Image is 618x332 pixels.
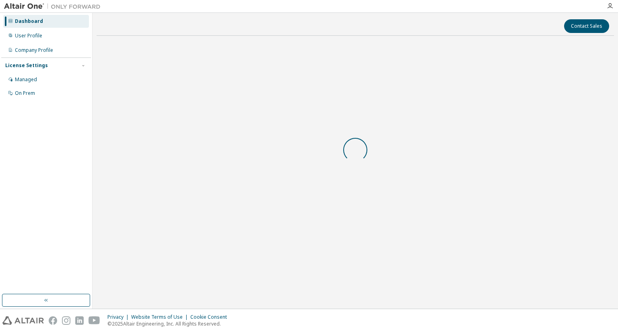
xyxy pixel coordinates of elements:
div: Company Profile [15,47,53,53]
div: Managed [15,76,37,83]
div: Website Terms of Use [131,314,190,320]
img: Altair One [4,2,105,10]
div: User Profile [15,33,42,39]
img: facebook.svg [49,316,57,325]
img: youtube.svg [89,316,100,325]
button: Contact Sales [564,19,609,33]
div: Cookie Consent [190,314,232,320]
div: On Prem [15,90,35,96]
div: Dashboard [15,18,43,25]
p: © 2025 Altair Engineering, Inc. All Rights Reserved. [107,320,232,327]
div: License Settings [5,62,48,69]
div: Privacy [107,314,131,320]
img: linkedin.svg [75,316,84,325]
img: altair_logo.svg [2,316,44,325]
img: instagram.svg [62,316,70,325]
